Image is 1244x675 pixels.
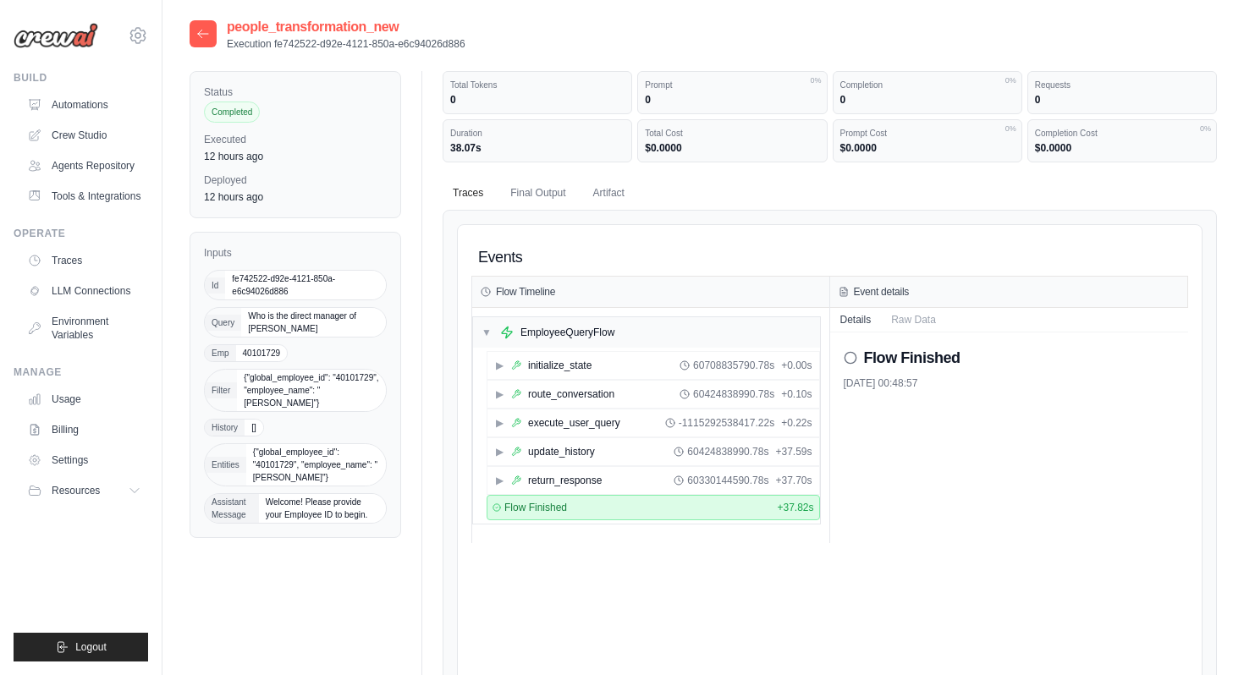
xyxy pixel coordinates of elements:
[494,387,504,401] span: ▶
[528,387,614,401] div: route_conversation
[237,370,386,411] span: {"global_employee_id": "40101729", "employee_name": "[PERSON_NAME]"}
[528,416,620,430] div: execute_user_query
[246,444,386,486] span: {"global_employee_id": "40101729", "employee_name": "[PERSON_NAME]"}
[645,127,819,140] dt: Total Cost
[204,102,260,123] span: Completed
[443,176,493,211] button: Traces
[645,93,819,107] dd: 0
[204,246,387,260] label: Inputs
[259,494,386,523] span: Welcome! Please provide your Employee ID to begin.
[20,183,148,210] a: Tools & Integrations
[205,382,237,398] span: Filter
[14,365,148,379] div: Manage
[20,386,148,413] a: Usage
[450,141,625,155] dd: 38.07s
[227,17,465,37] h2: people_transformation_new
[205,345,236,361] span: Emp
[20,416,148,443] a: Billing
[20,447,148,474] a: Settings
[500,176,575,211] button: Final Output
[687,445,768,458] span: 60424838990.78s
[840,79,1015,91] dt: Completion
[204,85,387,99] label: Status
[204,173,387,187] label: Deployed
[1035,141,1209,155] dd: $0.0000
[645,79,819,91] dt: Prompt
[687,474,768,487] span: 60330144590.78s
[1005,75,1016,87] span: 0%
[205,457,246,473] span: Entities
[20,91,148,118] a: Automations
[450,93,625,107] dd: 0
[781,416,812,430] span: + 0.22s
[781,387,812,401] span: + 0.10s
[245,420,263,436] span: []
[1035,127,1209,140] dt: Completion Cost
[14,23,98,48] img: Logo
[227,37,465,51] p: Execution fe742522-d92e-4121-850a-e6c94026d886
[236,345,288,361] span: 40101729
[494,416,504,430] span: ▶
[20,247,148,274] a: Traces
[482,326,492,339] span: ▼
[777,501,813,514] span: + 37.82s
[204,191,263,203] time: October 14, 2025 at 00:45 IST
[645,141,819,155] dd: $0.0000
[844,376,1175,390] div: [DATE] 00:48:57
[450,79,625,91] dt: Total Tokens
[496,285,555,299] h3: Flow Timeline
[20,308,148,348] a: Environment Variables
[1035,79,1209,91] dt: Requests
[693,359,774,372] span: 60708835790.78s
[583,176,635,211] button: Artifact
[1159,594,1244,675] iframe: Chat Widget
[241,308,386,337] span: Who is the direct manager of [PERSON_NAME]
[450,127,625,140] dt: Duration
[20,122,148,149] a: Crew Studio
[20,277,148,305] a: LLM Connections
[205,315,241,331] span: Query
[528,445,595,458] div: update_history
[20,152,148,179] a: Agents Repository
[14,227,148,240] div: Operate
[520,326,614,339] div: EmployeeQueryFlow
[14,71,148,85] div: Build
[528,359,592,372] div: initialize_state
[494,445,504,458] span: ▶
[854,285,910,299] h3: Event details
[1005,123,1016,135] span: 0%
[504,501,567,514] span: Flow Finished
[864,346,961,370] h2: Flow Finished
[679,416,774,430] span: -1115292538417.22s
[840,127,1015,140] dt: Prompt Cost
[693,387,774,401] span: 60424838990.78s
[775,445,812,458] span: + 37.59s
[840,93,1015,107] dd: 0
[478,245,522,269] h2: Events
[52,484,100,497] span: Resources
[840,141,1015,155] dd: $0.0000
[1035,93,1209,107] dd: 0
[205,420,245,436] span: History
[75,640,107,654] span: Logout
[205,277,225,294] span: Id
[20,477,148,504] button: Resources
[775,474,812,487] span: + 37.70s
[881,308,946,332] button: Raw Data
[204,133,387,146] label: Executed
[204,151,263,162] time: October 14, 2025 at 00:48 IST
[225,271,386,299] span: fe742522-d92e-4121-850a-e6c94026d886
[830,308,882,332] button: Details
[494,474,504,487] span: ▶
[528,474,602,487] div: return_response
[14,633,148,661] button: Logout
[494,359,504,372] span: ▶
[1200,123,1211,135] span: 0%
[205,494,259,523] span: Assistant Message
[810,75,821,87] span: 0%
[781,359,812,372] span: + 0.00s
